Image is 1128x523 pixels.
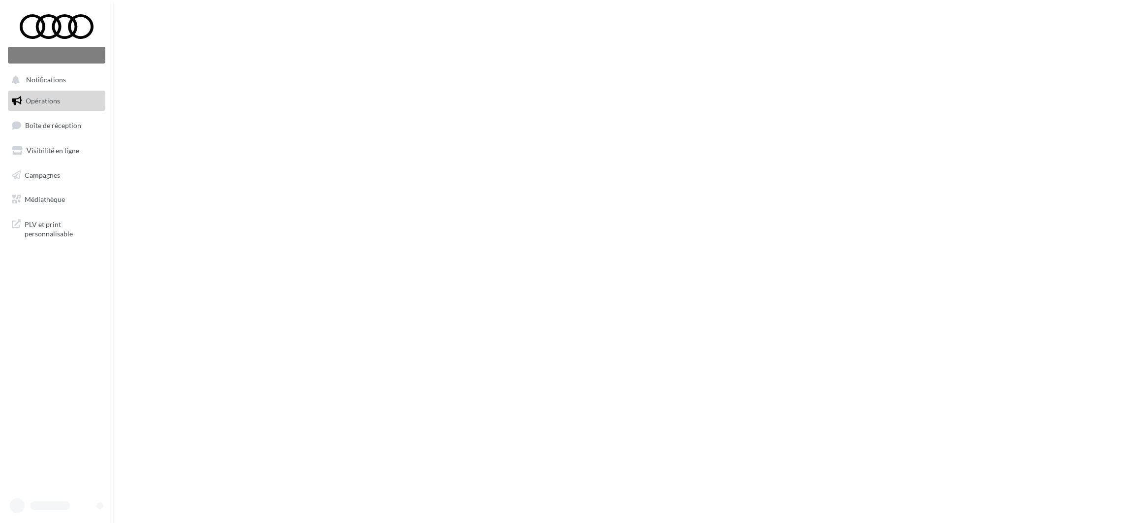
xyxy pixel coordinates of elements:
span: Campagnes [25,170,60,179]
a: Opérations [6,91,107,111]
span: Médiathèque [25,195,65,203]
a: Médiathèque [6,189,107,210]
a: Campagnes [6,165,107,186]
span: Notifications [26,76,66,84]
a: Visibilité en ligne [6,140,107,161]
span: Boîte de réception [25,121,81,130]
span: Visibilité en ligne [27,146,79,155]
a: Boîte de réception [6,115,107,136]
a: PLV et print personnalisable [6,214,107,243]
div: Nouvelle campagne [8,47,105,64]
span: PLV et print personnalisable [25,218,101,239]
span: Opérations [26,97,60,105]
